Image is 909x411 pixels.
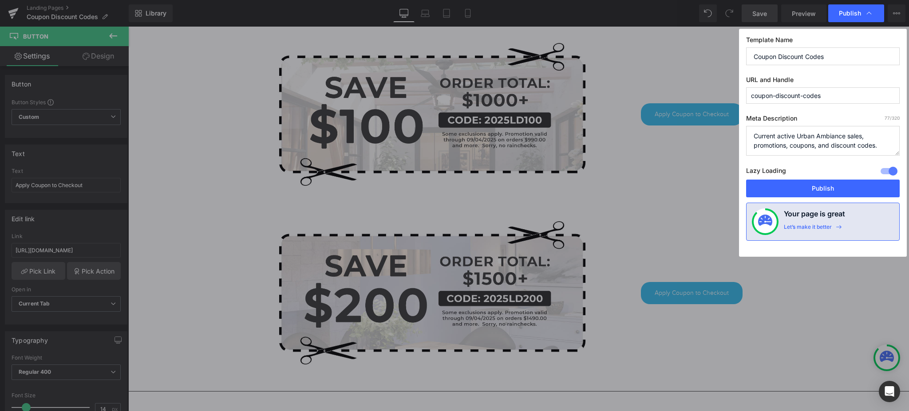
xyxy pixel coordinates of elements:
[839,9,861,17] span: Publish
[784,208,845,223] h4: Your page is great
[526,83,601,92] span: Apply Coupon to Checkout
[746,180,900,197] button: Publish
[784,223,832,235] div: Let’s make it better
[879,381,900,402] div: Open Intercom Messenger
[885,115,900,121] span: /320
[746,76,900,87] label: URL and Handle
[746,36,900,47] label: Template Name
[513,255,614,278] a: Apply Coupon to Checkout
[746,165,786,180] label: Lazy Loading
[513,77,614,99] a: Apply Coupon to Checkout
[758,215,772,229] img: onboarding-status.svg
[526,262,601,271] span: Apply Coupon to Checkout
[746,126,900,156] textarea: Current active Urban Ambiance sales, promotions, coupons, and discount codes.
[885,115,890,121] span: 77
[746,114,900,126] label: Meta Description
[265,385,517,399] strong: Urban Ambiance Trade Program Discounts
